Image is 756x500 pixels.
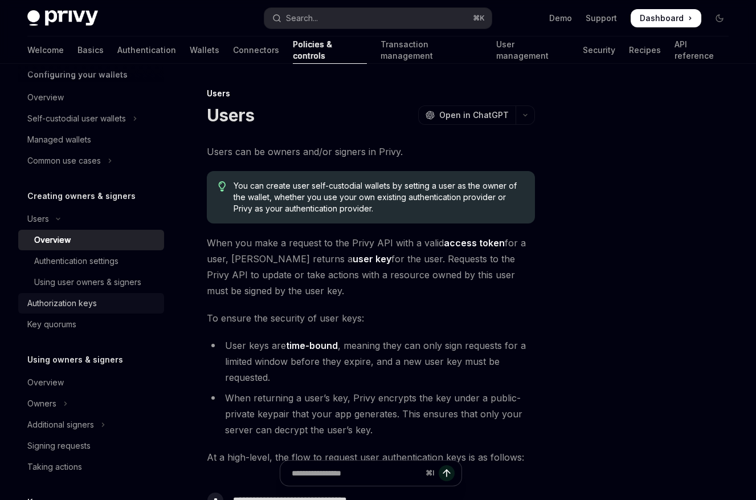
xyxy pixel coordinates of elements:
[18,87,164,108] a: Overview
[27,353,123,367] h5: Using owners & signers
[18,108,164,129] button: Toggle Self-custodial user wallets section
[640,13,684,24] span: Dashboard
[18,230,164,250] a: Overview
[27,397,56,410] div: Owners
[117,36,176,64] a: Authentication
[27,91,64,104] div: Overview
[631,9,701,27] a: Dashboard
[27,189,136,203] h5: Creating owners & signers
[207,310,535,326] span: To ensure the security of user keys:
[27,460,82,474] div: Taking actions
[18,293,164,314] a: Authorization keys
[27,418,94,432] div: Additional signers
[27,133,91,147] div: Managed wallets
[34,233,71,247] div: Overview
[18,129,164,150] a: Managed wallets
[286,11,318,25] div: Search...
[418,105,516,125] button: Open in ChatGPT
[549,13,572,24] a: Demo
[583,36,615,64] a: Security
[18,151,164,171] button: Toggle Common use cases section
[234,180,524,214] span: You can create user self-custodial wallets by setting a user as the owner of the wallet, whether ...
[207,449,535,465] span: At a high-level, the flow to request user authentication keys is as follows:
[18,372,164,393] a: Overview
[439,465,455,481] button: Send message
[381,36,483,64] a: Transaction management
[710,9,729,27] button: Toggle dark mode
[586,13,617,24] a: Support
[286,340,338,351] strong: time-bound
[18,393,164,414] button: Toggle Owners section
[207,105,254,125] h1: Users
[18,414,164,435] button: Toggle Additional signers section
[18,457,164,477] a: Taking actions
[207,144,535,160] span: Users can be owners and/or signers in Privy.
[353,253,391,265] strong: user key
[207,390,535,438] li: When returning a user’s key, Privy encrypts the key under a public-private keypair that your app ...
[18,209,164,229] button: Toggle Users section
[27,212,49,226] div: Users
[473,14,485,23] span: ⌘ K
[496,36,569,64] a: User management
[207,88,535,99] div: Users
[264,8,492,29] button: Open search
[444,237,505,249] strong: access token
[27,10,98,26] img: dark logo
[27,36,64,64] a: Welcome
[233,36,279,64] a: Connectors
[27,296,97,310] div: Authorization keys
[27,376,64,389] div: Overview
[207,235,535,299] span: When you make a request to the Privy API with a valid for a user, [PERSON_NAME] returns a for the...
[77,36,104,64] a: Basics
[293,36,367,64] a: Policies & controls
[292,461,421,486] input: Ask a question...
[190,36,219,64] a: Wallets
[675,36,729,64] a: API reference
[439,109,509,121] span: Open in ChatGPT
[18,272,164,292] a: Using user owners & signers
[207,338,535,385] li: User keys are , meaning they can only sign requests for a limited window before they expire, and ...
[34,254,118,268] div: Authentication settings
[27,318,76,331] div: Key quorums
[18,436,164,456] a: Signing requests
[629,36,661,64] a: Recipes
[218,181,226,192] svg: Tip
[27,439,91,453] div: Signing requests
[27,154,101,168] div: Common use cases
[27,112,126,125] div: Self-custodial user wallets
[18,314,164,335] a: Key quorums
[34,275,141,289] div: Using user owners & signers
[18,251,164,271] a: Authentication settings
